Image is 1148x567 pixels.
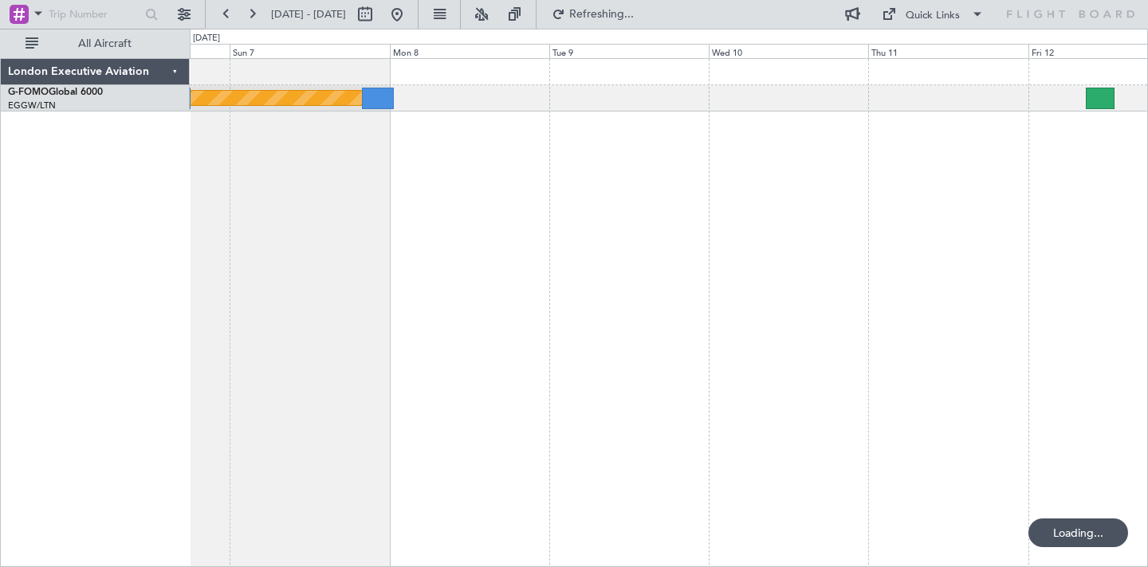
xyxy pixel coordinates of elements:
[193,32,220,45] div: [DATE]
[709,44,868,58] div: Wed 10
[906,8,960,24] div: Quick Links
[8,100,56,111] a: EGGW/LTN
[8,88,103,97] a: G-FOMOGlobal 6000
[868,44,1028,58] div: Thu 11
[874,2,992,27] button: Quick Links
[1028,518,1128,547] div: Loading...
[545,2,640,27] button: Refreshing...
[18,31,173,57] button: All Aircraft
[49,2,140,26] input: Trip Number
[271,7,346,22] span: [DATE] - [DATE]
[8,88,49,97] span: G-FOMO
[549,44,709,58] div: Tue 9
[41,38,168,49] span: All Aircraft
[230,44,389,58] div: Sun 7
[390,44,549,58] div: Mon 8
[568,9,635,20] span: Refreshing...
